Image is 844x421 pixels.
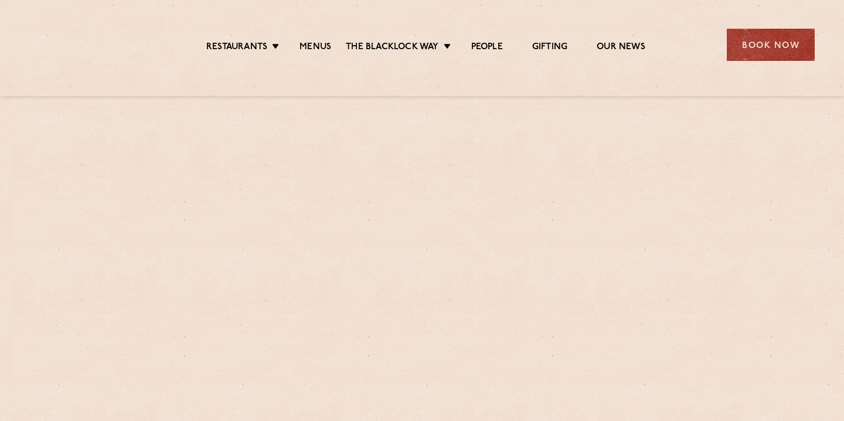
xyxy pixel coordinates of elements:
[727,29,815,61] div: Book Now
[471,42,503,54] a: People
[597,42,645,54] a: Our News
[532,42,567,54] a: Gifting
[206,42,267,54] a: Restaurants
[300,42,331,54] a: Menus
[29,11,131,78] img: svg%3E
[346,42,438,54] a: The Blacklock Way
